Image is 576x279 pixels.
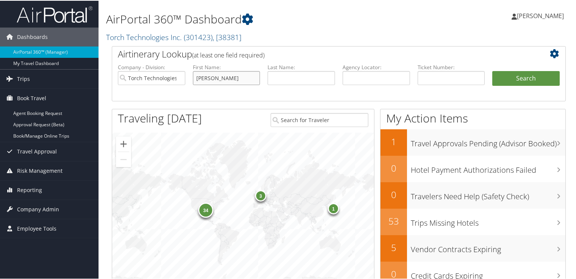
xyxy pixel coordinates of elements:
[380,240,407,253] h2: 5
[106,31,241,42] a: Torch Technologies Inc.
[380,161,407,174] h2: 0
[411,160,565,175] h3: Hotel Payment Authorizations Failed
[17,69,30,88] span: Trips
[271,112,368,126] input: Search for Traveler
[17,161,63,180] span: Risk Management
[118,63,185,70] label: Company - Division:
[328,202,339,214] div: 1
[411,187,565,201] h3: Travelers Need Help (Safety Check)
[193,63,260,70] label: First Name:
[118,47,522,60] h2: Airtinerary Lookup
[118,110,202,126] h1: Traveling [DATE]
[380,214,407,227] h2: 53
[268,63,335,70] label: Last Name:
[512,4,571,26] a: [PERSON_NAME]
[17,88,46,107] span: Book Travel
[116,136,131,151] button: Zoom in
[17,180,42,199] span: Reporting
[380,208,565,234] a: 53Trips Missing Hotels
[17,141,57,160] span: Travel Approval
[198,202,213,217] div: 34
[17,5,92,23] img: airportal-logo.png
[17,27,48,46] span: Dashboards
[184,31,213,42] span: ( 301423 )
[17,219,56,237] span: Employee Tools
[116,151,131,166] button: Zoom out
[411,134,565,148] h3: Travel Approvals Pending (Advisor Booked)
[380,129,565,155] a: 1Travel Approvals Pending (Advisor Booked)
[380,135,407,147] h2: 1
[17,199,59,218] span: Company Admin
[106,11,416,26] h1: AirPortal 360™ Dashboard
[411,213,565,228] h3: Trips Missing Hotels
[380,181,565,208] a: 0Travelers Need Help (Safety Check)
[517,11,564,19] span: [PERSON_NAME]
[343,63,410,70] label: Agency Locator:
[492,70,560,85] button: Search
[213,31,241,42] span: , [ 38381 ]
[380,155,565,181] a: 0Hotel Payment Authorizations Failed
[380,110,565,126] h1: My Action Items
[411,240,565,254] h3: Vendor Contracts Expiring
[255,189,266,201] div: 3
[418,63,485,70] label: Ticket Number:
[380,188,407,200] h2: 0
[380,234,565,261] a: 5Vendor Contracts Expiring
[192,50,265,59] span: (at least one field required)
